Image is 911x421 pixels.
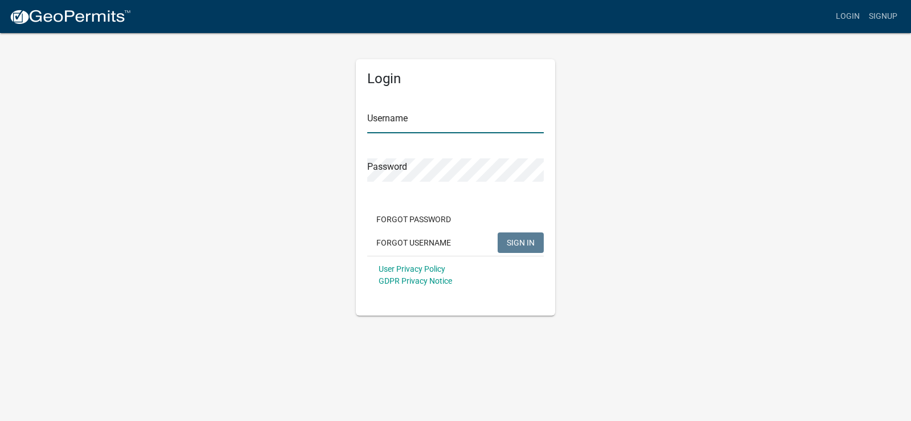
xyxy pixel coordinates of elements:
[367,71,544,87] h5: Login
[367,209,460,230] button: Forgot Password
[507,238,535,247] span: SIGN IN
[831,6,864,27] a: Login
[379,264,445,273] a: User Privacy Policy
[864,6,902,27] a: Signup
[379,276,452,285] a: GDPR Privacy Notice
[367,232,460,253] button: Forgot Username
[498,232,544,253] button: SIGN IN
